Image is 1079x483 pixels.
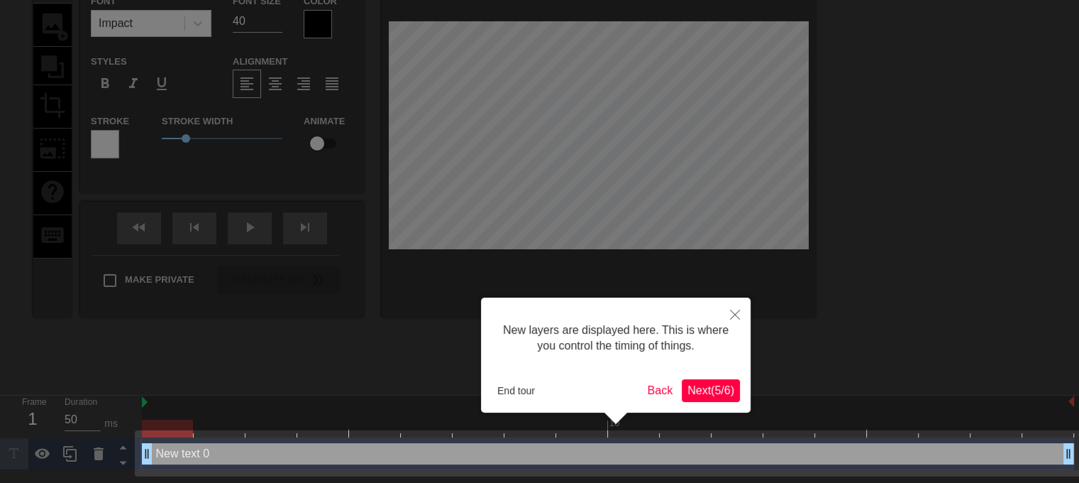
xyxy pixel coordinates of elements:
[492,380,541,401] button: End tour
[687,384,734,396] span: Next ( 5 / 6 )
[492,308,740,369] div: New layers are displayed here. This is where you control the timing of things.
[719,298,751,330] button: Close
[682,379,740,402] button: Next
[642,379,679,402] button: Back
